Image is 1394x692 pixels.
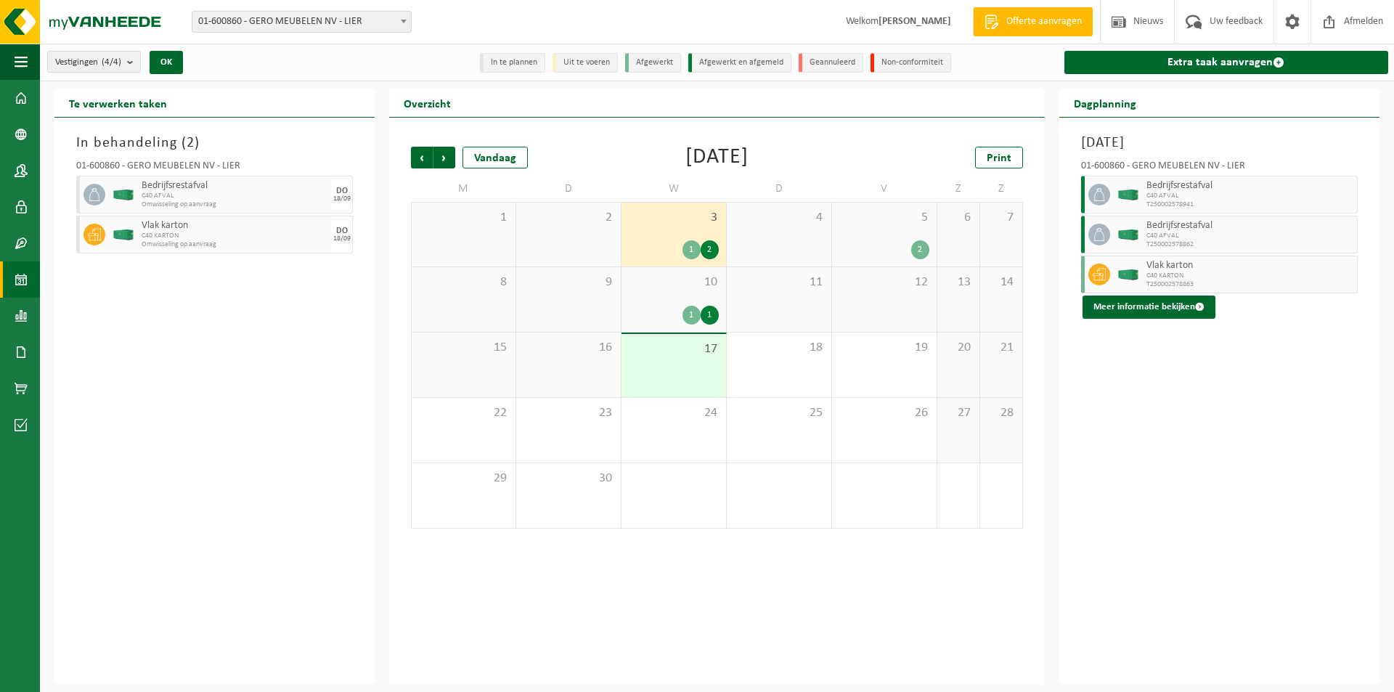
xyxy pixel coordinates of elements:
[516,176,621,202] td: D
[523,340,614,356] span: 16
[419,210,508,226] span: 1
[1146,200,1353,209] span: T250002578941
[911,240,929,259] div: 2
[621,176,727,202] td: W
[333,235,351,243] div: 18/09
[734,340,824,356] span: 18
[54,89,182,117] h2: Te verwerken taken
[1146,180,1353,192] span: Bedrijfsrestafval
[871,53,951,73] li: Non-conformiteit
[389,89,465,117] h2: Overzicht
[553,53,618,73] li: Uit te voeren
[629,405,719,421] span: 24
[799,53,863,73] li: Geannuleerd
[734,274,824,290] span: 11
[629,210,719,226] span: 3
[839,405,929,421] span: 26
[142,192,327,200] span: C40 AFVAL
[480,53,545,73] li: In te plannen
[629,341,719,357] span: 17
[987,405,1015,421] span: 28
[336,227,348,235] div: DO
[523,405,614,421] span: 23
[411,176,516,202] td: M
[1146,280,1353,289] span: T250002578863
[113,229,134,240] img: HK-XC-40-GN-00
[945,340,972,356] span: 20
[734,210,824,226] span: 4
[1059,89,1151,117] h2: Dagplanning
[682,306,701,325] div: 1
[1117,229,1139,240] img: HK-XC-40-GN-00
[419,405,508,421] span: 22
[1081,161,1358,176] div: 01-600860 - GERO MEUBELEN NV - LIER
[1146,272,1353,280] span: C40 KARTON
[76,161,353,176] div: 01-600860 - GERO MEUBELEN NV - LIER
[419,274,508,290] span: 8
[987,152,1011,164] span: Print
[411,147,433,168] span: Vorige
[701,306,719,325] div: 1
[839,340,929,356] span: 19
[523,210,614,226] span: 2
[113,190,134,200] img: HK-XC-40-GN-00
[685,147,749,168] div: [DATE]
[419,471,508,487] span: 29
[192,12,411,32] span: 01-600860 - GERO MEUBELEN NV - LIER
[47,51,141,73] button: Vestigingen(4/4)
[734,405,824,421] span: 25
[419,340,508,356] span: 15
[55,52,121,73] span: Vestigingen
[523,471,614,487] span: 30
[945,210,972,226] span: 6
[1146,260,1353,272] span: Vlak karton
[102,57,121,67] count: (4/4)
[937,176,980,202] td: Z
[945,405,972,421] span: 27
[150,51,183,74] button: OK
[187,136,195,150] span: 2
[1117,190,1139,200] img: HK-XC-40-GN-00
[688,53,791,73] li: Afgewerkt en afgemeld
[192,11,412,33] span: 01-600860 - GERO MEUBELEN NV - LIER
[336,187,348,195] div: DO
[839,210,929,226] span: 5
[625,53,681,73] li: Afgewerkt
[433,147,455,168] span: Volgende
[142,240,327,249] span: Omwisseling op aanvraag
[1146,220,1353,232] span: Bedrijfsrestafval
[142,180,327,192] span: Bedrijfsrestafval
[987,210,1015,226] span: 7
[987,274,1015,290] span: 14
[76,132,353,154] h3: In behandeling ( )
[975,147,1023,168] a: Print
[727,176,832,202] td: D
[879,16,951,27] strong: [PERSON_NAME]
[839,274,929,290] span: 12
[945,274,972,290] span: 13
[1083,296,1215,319] button: Meer informatie bekijken
[333,195,351,203] div: 18/09
[1146,240,1353,249] span: T250002578862
[462,147,528,168] div: Vandaag
[987,340,1015,356] span: 21
[1146,232,1353,240] span: C40 AFVAL
[832,176,937,202] td: V
[629,274,719,290] span: 10
[980,176,1023,202] td: Z
[1117,269,1139,280] img: HK-XC-40-GN-00
[523,274,614,290] span: 9
[682,240,701,259] div: 1
[142,200,327,209] span: Omwisseling op aanvraag
[142,232,327,240] span: C40 KARTON
[973,7,1093,36] a: Offerte aanvragen
[1081,132,1358,154] h3: [DATE]
[1003,15,1085,29] span: Offerte aanvragen
[142,220,327,232] span: Vlak karton
[1146,192,1353,200] span: C40 AFVAL
[701,240,719,259] div: 2
[1064,51,1388,74] a: Extra taak aanvragen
